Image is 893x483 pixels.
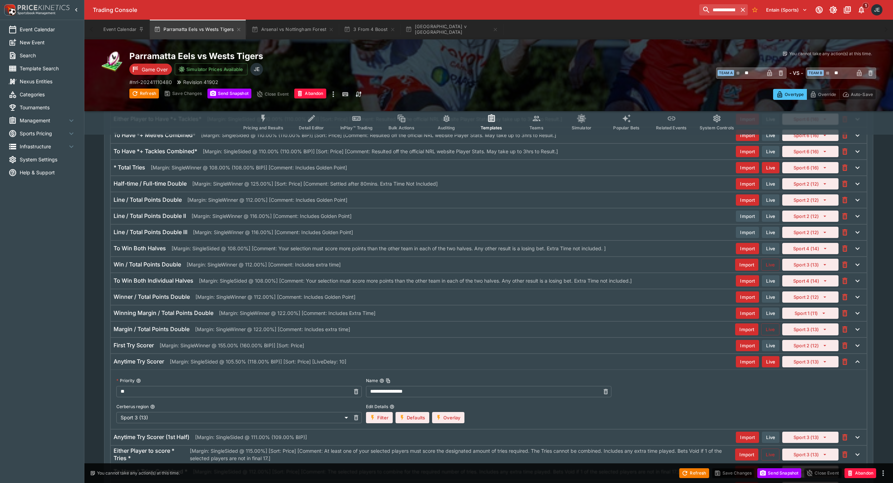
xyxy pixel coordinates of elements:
h6: Line / Total Points Double [114,196,182,204]
button: Parramatta Eels vs Wests Tigers [150,20,246,39]
span: Team A [718,70,734,76]
h2: Copy To Clipboard [129,51,503,62]
h6: Line / Total Points Double II [114,212,186,220]
p: [Margin: SingleWinner @ 116.00%] [Comment: Includes Golden Point] [193,228,353,236]
p: [Margin: SingleWinner @ 108.00% (108.00% BIP)] [Comment: Includes Golden Point] [151,164,347,171]
h6: Anytime Try Scorer (1st Half) [114,433,189,441]
span: Mark an event as closed and abandoned. [844,469,876,476]
div: Sport 3 (13) [116,412,351,423]
h6: Anytime Try Scorer [114,358,164,365]
p: [Margin: SingleWinner @ 155.00% (160.00% BIP)] [Sort: Price] [160,342,304,349]
button: Sport 1 (11) [782,308,839,319]
span: Mark an event as closed and abandoned. [294,90,326,97]
button: James Edlin [869,2,885,18]
img: rugby_league.png [101,51,124,73]
div: Trading Console [93,6,696,14]
button: Sport 2 (12) [782,340,839,351]
button: Toggle light/dark mode [827,4,840,16]
img: PriceKinetics Logo [2,3,16,17]
button: Import [735,323,758,335]
button: Import [736,243,759,254]
button: Refresh [679,468,709,478]
button: Sport 6 (16) [782,162,839,173]
span: Infrastructure [20,143,67,150]
span: Templates [481,125,502,130]
span: Tournaments [20,104,76,111]
button: Abandon [294,89,326,98]
button: Live [762,162,779,173]
button: Arsenal vs Nottingham Forest [247,20,338,39]
span: InPlay™ Trading [340,125,373,130]
button: Sport 6 (16) [782,130,839,141]
button: Overtype [773,89,807,100]
span: System Controls [700,125,734,130]
button: Live [762,308,779,319]
button: Edit Details [390,404,394,409]
span: Auditing [438,125,455,130]
h6: - VS - [789,69,803,77]
p: Revision 41902 [183,78,218,86]
button: Refresh [129,89,159,98]
button: Sport 4 (14) [782,275,839,286]
span: Management [20,117,67,124]
button: Sport 2 (12) [782,227,839,238]
p: Priority [116,378,135,384]
button: Cerberus region [150,404,155,409]
span: Search [20,52,76,59]
p: [Margin: SingleWinner @ 122.00%] [Comment: Includes Extra Time] [219,309,375,317]
button: Live [762,340,779,351]
span: Related Events [656,125,687,130]
button: Import [736,146,759,157]
button: Import [736,130,759,141]
button: Live [761,449,779,461]
button: Filter [366,412,393,423]
button: Simulator Prices Available [175,63,248,75]
button: Import [736,211,759,222]
h6: Margin / Total Points Double [114,326,189,333]
span: Nexus Entities [20,78,76,85]
p: [Margin: SingleSided @ 110.00% (110.00% BIP)] [Sort: Price] [Comment: Resulted off the official N... [203,148,558,155]
h6: Either Player to score * Tries * [114,447,184,462]
button: Defaults [396,412,429,423]
button: Import [736,194,759,206]
button: Sport 3 (13) [782,449,839,461]
button: Live [762,146,779,157]
span: New Event [20,39,76,46]
div: James Edlin [871,4,882,15]
p: [Margin: SingleWinner @ 112.00%] [Comment: Includes Golden Point] [195,293,355,301]
img: PriceKinetics [18,5,70,10]
p: Cerberus region [116,404,149,410]
button: Override [807,89,839,100]
span: Categories [20,91,76,98]
div: James Edlin [250,63,263,76]
p: You cannot take any action(s) at this time. [97,470,180,476]
button: Sport 2 (12) [782,291,839,303]
img: Sportsbook Management [18,12,56,15]
h6: Winning Margin / Total Points Double [114,309,213,317]
span: Popular Bets [613,125,640,130]
button: Overlay [432,412,464,423]
p: [Margin: SingleWinner @ 125.00%] [Sort: Price] [Comment: Settled after 80mins. Extra Time Not Inc... [192,180,438,187]
button: Sport 4 (14) [782,243,839,254]
button: more [329,89,338,100]
span: Pricing and Results [243,125,283,130]
button: Documentation [841,4,854,16]
button: Import [736,340,759,351]
span: 1 [862,2,869,9]
p: Overtype [785,91,804,98]
span: Template Search [20,65,76,72]
button: Sport 3 (13) [782,356,839,367]
button: more [879,469,887,477]
h6: * Total Tries [114,164,145,171]
button: Import [736,275,759,286]
p: Game Over [142,66,168,73]
button: Auto-Save [839,89,876,100]
button: 3 From 4 Boost [340,20,399,39]
button: Import [735,259,758,271]
button: Live [762,432,779,443]
p: [Margin: SingleWinner @ 122.00%] [Comment: Includes extra time] [195,326,350,333]
button: Live [761,259,779,271]
h6: To Win Both Halves [114,245,166,252]
div: Event type filters [238,110,740,135]
button: Send Snapshot [207,89,251,98]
